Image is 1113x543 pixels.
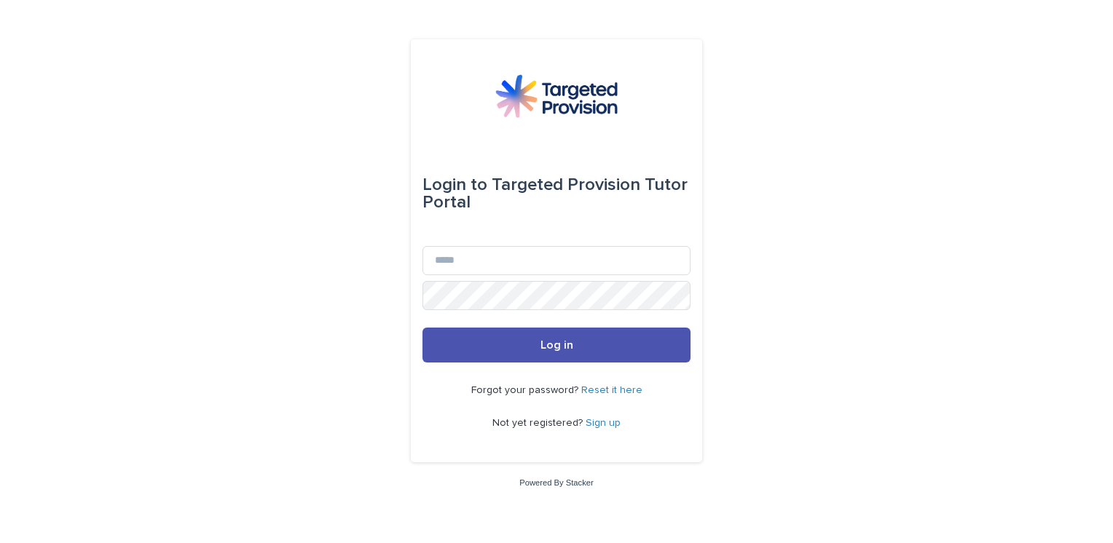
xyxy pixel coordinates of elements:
[495,74,618,118] img: M5nRWzHhSzIhMunXDL62
[422,176,487,194] span: Login to
[581,385,642,395] a: Reset it here
[422,328,691,362] button: Log in
[422,165,691,223] div: Targeted Provision Tutor Portal
[471,385,581,395] span: Forgot your password?
[586,418,621,428] a: Sign up
[540,339,573,351] span: Log in
[519,478,593,487] a: Powered By Stacker
[492,418,586,428] span: Not yet registered?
